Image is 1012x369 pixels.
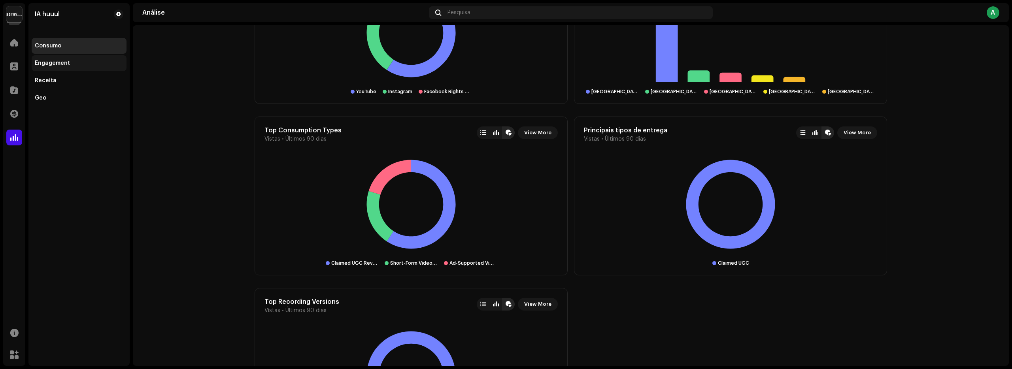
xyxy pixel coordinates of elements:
div: Ad-Supported Video Views [449,260,497,266]
div: Análise [142,9,426,16]
div: Top Recording Versions [264,298,339,306]
span: Pesquisa [447,9,470,16]
div: Engagement [35,60,70,66]
re-m-nav-item: Engagement [32,55,126,71]
div: Spain [769,88,816,95]
span: • [282,307,284,314]
div: Claimed UGC Revenue [331,260,379,266]
div: United States of America [651,88,698,95]
button: View More [518,298,558,311]
span: View More [524,296,551,312]
div: Argentina [828,88,875,95]
button: View More [518,126,558,139]
span: • [282,136,284,142]
img: 408b884b-546b-4518-8448-1008f9c76b02 [6,6,22,22]
div: Principais tipos de entrega [584,126,667,134]
div: Mexico [710,88,757,95]
div: Receita [35,77,57,84]
re-m-nav-item: Consumo [32,38,126,54]
button: View More [837,126,877,139]
div: Brazil [591,88,639,95]
span: • [601,136,603,142]
span: Últimos 90 dias [285,307,327,314]
span: Vistas [264,307,280,314]
div: Geo [35,95,46,101]
span: View More [844,125,871,141]
span: Últimos 90 dias [285,136,327,142]
div: Facebook Rights Manager [424,88,472,95]
div: YouTube [356,88,376,95]
span: View More [524,125,551,141]
div: Instagram [388,88,412,95]
div: Claimed UGC [718,260,749,266]
re-m-nav-item: Geo [32,90,126,106]
div: A [987,6,999,19]
div: IA huuul [35,11,60,17]
span: Últimos 90 dias [605,136,646,142]
span: Vistas [264,136,280,142]
div: Top Consumption Types [264,126,342,134]
re-m-nav-item: Receita [32,73,126,88]
div: Short-Form Video Views [390,260,438,266]
div: Consumo [35,43,61,49]
span: Vistas [584,136,600,142]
